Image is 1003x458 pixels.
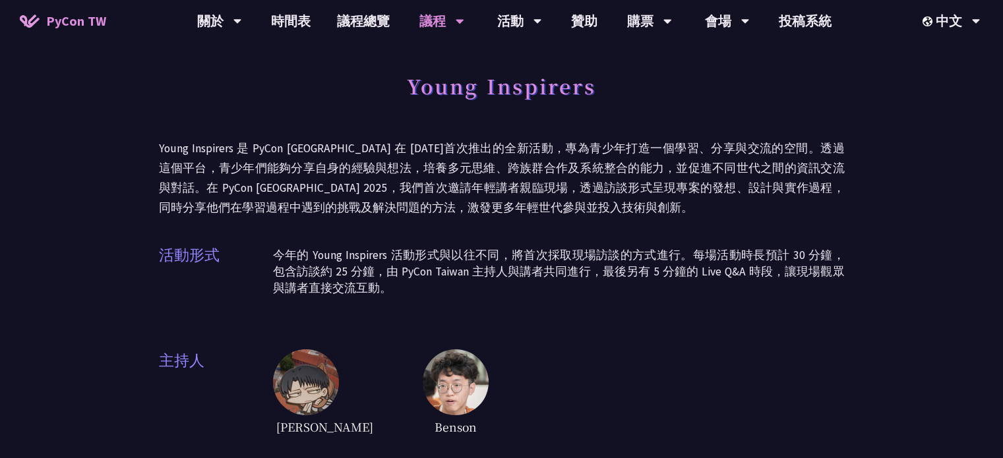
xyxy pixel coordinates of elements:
img: host1.6ba46fc.jpg [273,349,339,415]
span: 主持人 [159,349,273,438]
span: PyCon TW [46,11,106,31]
img: host2.62516ee.jpg [423,349,489,415]
h1: Young Inspirers [407,66,596,105]
span: Benson [423,415,489,438]
img: Home icon of PyCon TW 2025 [20,14,40,28]
img: Locale Icon [923,16,936,26]
p: 今年的 Young Inspirers 活動形式與以往不同，將首次採取現場訪談的方式進行。每場活動時長預計 30 分鐘，包含訪談約 25 分鐘，由 PyCon Taiwan 主持人與講者共同進行... [273,247,845,297]
span: [PERSON_NAME] [273,415,377,438]
p: Young Inspirers 是 PyCon [GEOGRAPHIC_DATA] 在 [DATE]首次推出的全新活動，專為青少年打造一個學習、分享與交流的空間。透過這個平台，青少年們能夠分享自... [159,138,845,217]
span: 活動形式 [159,244,273,310]
a: PyCon TW [7,5,119,38]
